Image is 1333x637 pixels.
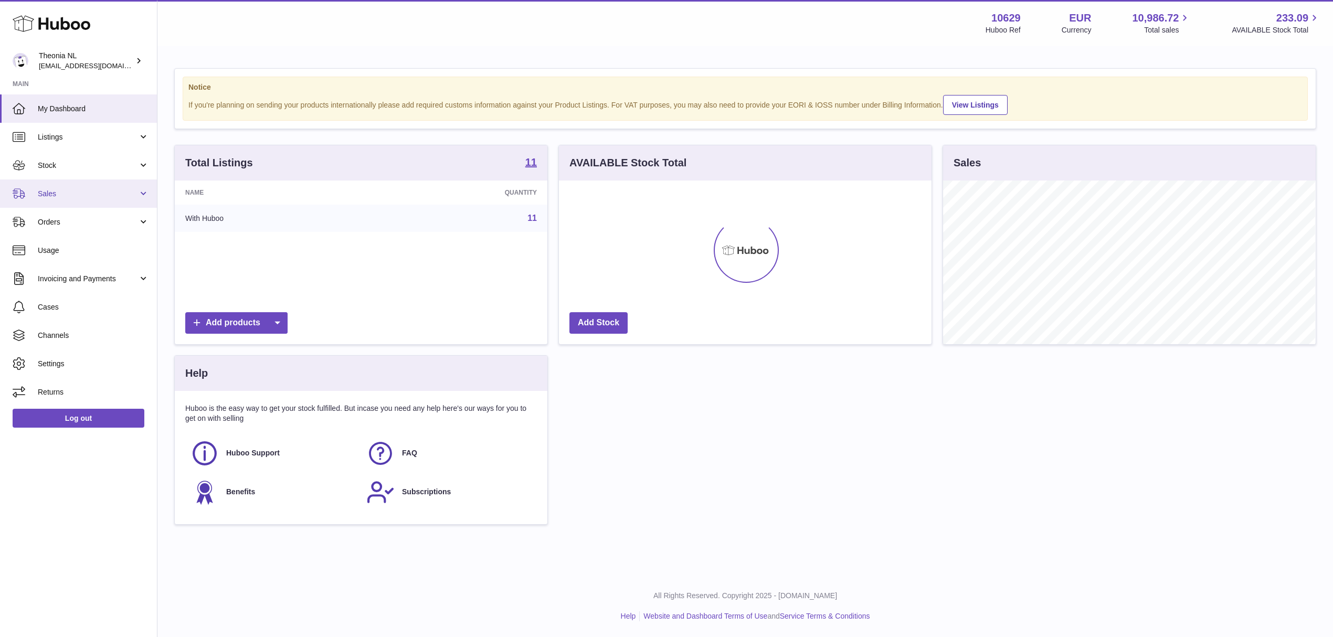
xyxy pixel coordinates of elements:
a: Service Terms & Conditions [780,612,870,620]
a: FAQ [366,439,532,468]
h3: Total Listings [185,156,253,170]
a: 11 [527,214,537,222]
th: Quantity [372,181,547,205]
span: Stock [38,161,138,171]
span: Benefits [226,487,255,497]
a: 11 [525,157,537,169]
span: Cases [38,302,149,312]
span: Listings [38,132,138,142]
div: Currency [1062,25,1092,35]
h3: AVAILABLE Stock Total [569,156,686,170]
td: With Huboo [175,205,372,232]
li: and [640,611,870,621]
span: Settings [38,359,149,369]
span: Usage [38,246,149,256]
span: Invoicing and Payments [38,274,138,284]
span: Total sales [1144,25,1191,35]
a: Subscriptions [366,478,532,506]
p: Huboo is the easy way to get your stock fulfilled. But incase you need any help here's our ways f... [185,404,537,423]
div: If you're planning on sending your products internationally please add required customs informati... [188,93,1302,115]
a: 10,986.72 Total sales [1132,11,1191,35]
div: Huboo Ref [986,25,1021,35]
span: Orders [38,217,138,227]
th: Name [175,181,372,205]
a: View Listings [943,95,1008,115]
span: AVAILABLE Stock Total [1232,25,1320,35]
span: Subscriptions [402,487,451,497]
a: Website and Dashboard Terms of Use [643,612,767,620]
span: Returns [38,387,149,397]
div: Theonia NL [39,51,133,71]
a: Add products [185,312,288,334]
a: Log out [13,409,144,428]
p: All Rights Reserved. Copyright 2025 - [DOMAIN_NAME] [166,591,1325,601]
strong: 11 [525,157,537,167]
a: Add Stock [569,312,628,334]
a: Benefits [191,478,356,506]
span: FAQ [402,448,417,458]
strong: EUR [1069,11,1091,25]
h3: Help [185,366,208,380]
a: 233.09 AVAILABLE Stock Total [1232,11,1320,35]
h3: Sales [954,156,981,170]
span: 10,986.72 [1132,11,1179,25]
span: My Dashboard [38,104,149,114]
strong: 10629 [991,11,1021,25]
span: Channels [38,331,149,341]
img: info@wholesomegoods.eu [13,53,28,69]
span: [EMAIL_ADDRESS][DOMAIN_NAME] [39,61,154,70]
span: Huboo Support [226,448,280,458]
span: 233.09 [1276,11,1308,25]
a: Help [621,612,636,620]
strong: Notice [188,82,1302,92]
span: Sales [38,189,138,199]
a: Huboo Support [191,439,356,468]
